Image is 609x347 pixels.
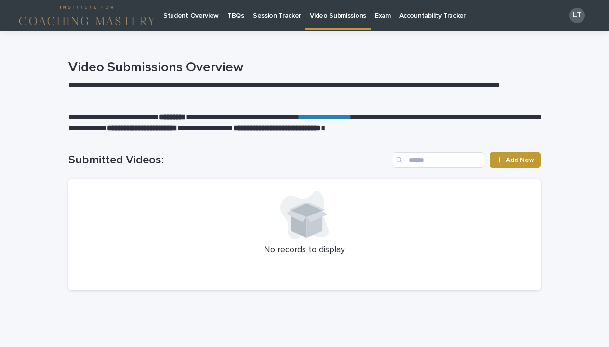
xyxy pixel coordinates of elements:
a: Add New [490,152,541,168]
p: No records to display [80,245,529,255]
img: 4Rda4GhBQVGiJB9KOzQx [19,6,154,25]
h1: Submitted Videos: [68,153,389,167]
input: Search [393,152,484,168]
span: Add New [506,157,534,163]
h1: Video Submissions Overview [68,60,541,76]
div: LT [569,8,585,23]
